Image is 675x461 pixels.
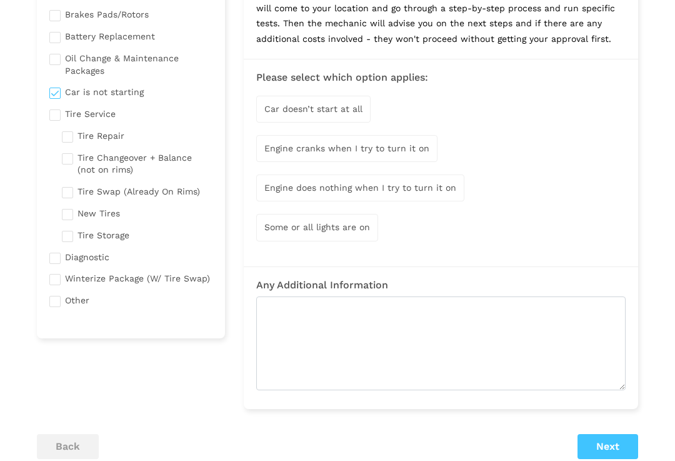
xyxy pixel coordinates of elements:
h3: Any Additional Information [256,280,626,291]
button: Next [577,434,638,459]
span: Engine does nothing when I try to turn it on [264,183,456,193]
span: Some or all lights are on [264,222,370,232]
h3: Please select which option applies: [256,72,626,83]
span: Engine cranks when I try to turn it on [264,143,429,153]
button: back [37,434,99,459]
span: Car doesn’t start at all [264,104,362,114]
